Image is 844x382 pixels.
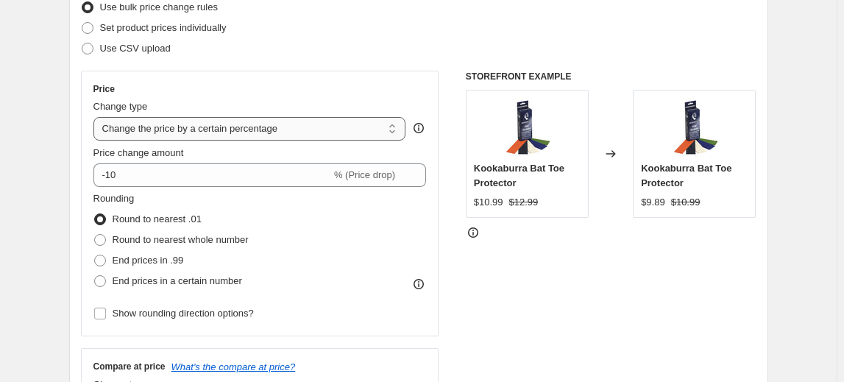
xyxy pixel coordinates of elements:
[93,361,166,372] h3: Compare at price
[113,308,254,319] span: Show rounding direction options?
[474,197,503,208] span: $10.99
[334,169,395,180] span: % (Price drop)
[93,83,115,95] h3: Price
[665,98,724,157] img: toe_protector_kit__74269__66851__16817.1406922721.600.600_80x.jpg
[641,197,665,208] span: $9.89
[509,197,539,208] span: $12.99
[411,121,426,135] div: help
[671,197,701,208] span: $10.99
[100,22,227,33] span: Set product prices individually
[113,213,202,224] span: Round to nearest .01
[474,163,564,188] span: Kookaburra Bat Toe Protector
[93,193,135,204] span: Rounding
[113,275,242,286] span: End prices in a certain number
[466,71,756,82] h6: STOREFRONT EXAMPLE
[171,361,296,372] button: What's the compare at price?
[100,1,218,13] span: Use bulk price change rules
[93,101,148,112] span: Change type
[113,234,249,245] span: Round to nearest whole number
[497,98,556,157] img: toe_protector_kit__74269__66851__16817.1406922721.600.600_80x.jpg
[93,163,331,187] input: -15
[113,255,184,266] span: End prices in .99
[100,43,171,54] span: Use CSV upload
[93,147,184,158] span: Price change amount
[641,163,731,188] span: Kookaburra Bat Toe Protector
